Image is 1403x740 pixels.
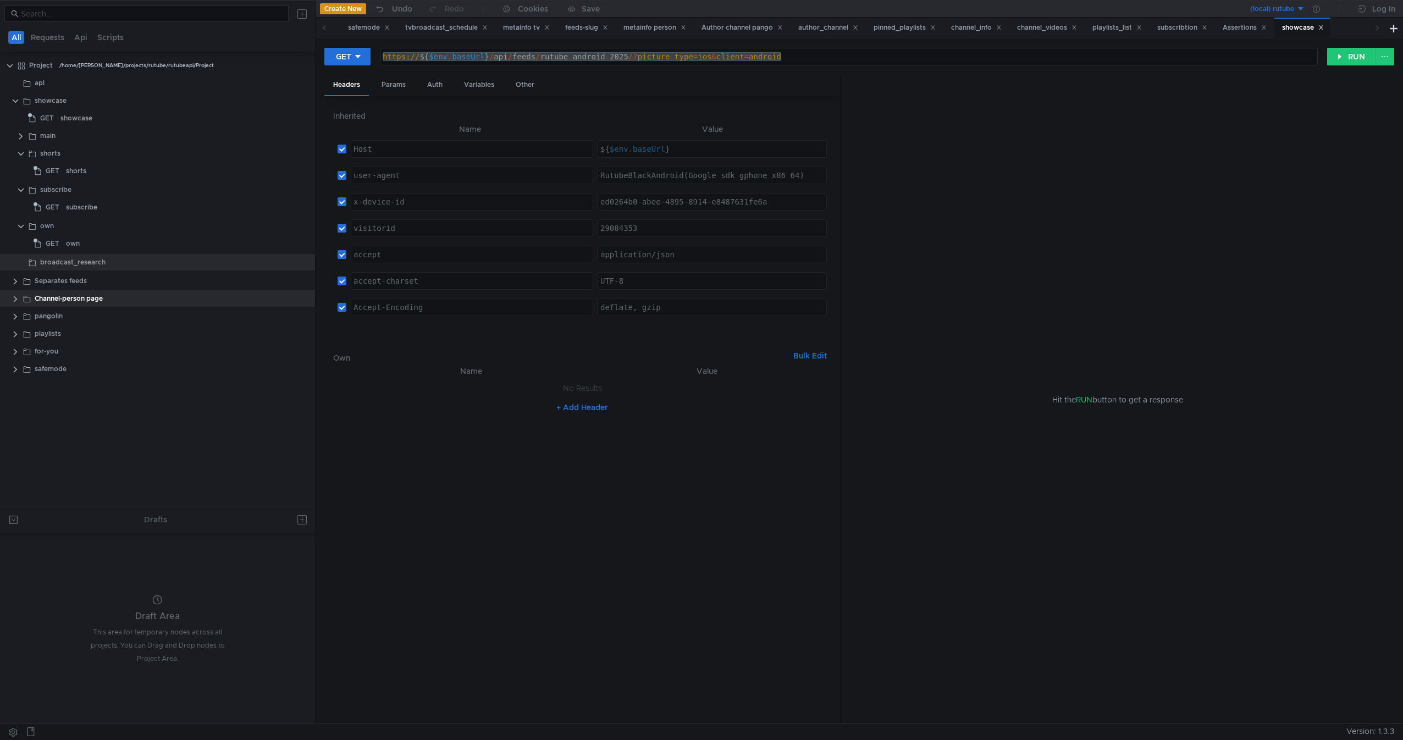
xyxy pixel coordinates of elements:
nz-embed-empty: No Results [563,383,602,393]
div: playlists_list [1092,22,1142,34]
div: Project [29,57,53,74]
div: channel_info [951,22,1002,34]
span: Version: 1.3.3 [1346,724,1394,739]
div: broadcast_research [40,254,106,270]
div: Log In [1372,2,1395,15]
th: Name [346,123,593,136]
button: Redo [420,1,472,17]
div: pangolin [35,308,63,324]
div: shorts [40,145,60,162]
div: metainfo tv [503,22,550,34]
span: GET [46,235,59,252]
div: (local) rutube [1250,4,1294,14]
button: Create New [320,3,366,14]
div: Headers [324,75,369,96]
button: Requests [27,31,68,44]
div: subscribe [66,199,97,216]
div: pinned_playlists [874,22,936,34]
div: /home/[PERSON_NAME]/projects/rutube/rutubeapi/Project [59,57,214,74]
input: Search... [21,8,282,20]
button: Undo [366,1,420,17]
button: Scripts [94,31,127,44]
div: main [40,128,56,144]
div: Auth [418,75,451,95]
div: subscribtion [1157,22,1207,34]
div: safemode [348,22,390,34]
button: Bulk Edit [789,349,831,362]
th: Value [591,365,822,378]
span: RUN [1076,395,1092,405]
div: showcase [35,92,67,109]
div: feeds-slug [565,22,608,34]
div: showcase [60,110,92,126]
div: playlists [35,325,61,342]
button: RUN [1327,48,1376,65]
span: GET [46,199,59,216]
div: Params [373,75,415,95]
div: Other [507,75,543,95]
span: GET [40,110,54,126]
div: Undo [392,2,412,15]
th: Name [351,365,591,378]
div: Author channel pango [702,22,783,34]
div: Separates feeds [35,273,87,289]
h6: Own [333,351,789,365]
div: showcase [1282,22,1324,34]
button: GET [324,48,371,65]
span: Hit the button to get a response [1052,394,1183,406]
div: Redo [445,2,464,15]
div: Drafts [144,513,167,526]
div: metainfo person [623,22,686,34]
div: Variables [455,75,503,95]
div: GET [336,51,351,63]
div: Channel-person page [35,290,103,307]
div: api [35,75,45,91]
div: for-you [35,343,58,360]
div: Save [582,5,600,13]
div: own [40,218,54,234]
div: safemode [35,361,67,377]
th: Value [593,123,831,136]
div: own [66,235,80,252]
span: GET [46,163,59,179]
div: Cookies [518,2,548,15]
button: + Add Header [552,401,612,414]
div: channel_videos [1017,22,1077,34]
div: shorts [66,163,86,179]
h6: Inherited [333,109,831,123]
div: author_channel [798,22,858,34]
button: All [8,31,24,44]
button: Api [71,31,91,44]
div: tvbroadcast_schedule [405,22,488,34]
div: subscribe [40,181,71,198]
div: Assertions [1223,22,1267,34]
